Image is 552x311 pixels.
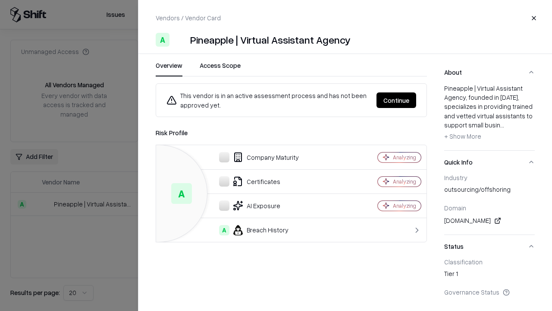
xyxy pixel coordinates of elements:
div: Governance Status [444,288,535,296]
div: Pineapple | Virtual Assistant Agency [190,33,351,47]
div: Company Maturity [163,152,348,162]
div: [DOMAIN_NAME] [444,216,535,226]
p: Vendors / Vendor Card [156,13,221,22]
div: Breach History [163,225,348,235]
div: A [219,225,229,235]
div: Analyzing [393,154,416,161]
button: About [444,61,535,84]
div: This vendor is in an active assessment process and has not been approved yet. [166,91,370,110]
button: + Show More [444,130,481,143]
span: + Show More [444,132,481,140]
div: Tier 1 [444,269,535,281]
button: Status [444,235,535,258]
div: Certificates [163,176,348,187]
div: Analyzing [393,178,416,185]
div: A [171,183,192,204]
button: Continue [376,92,416,108]
div: outsourcing/offshoring [444,185,535,197]
div: About [444,84,535,150]
div: A [156,33,169,47]
div: Domain [444,204,535,212]
span: ... [500,121,504,129]
div: Industry [444,174,535,181]
div: Classification [444,258,535,266]
button: Quick Info [444,151,535,174]
button: Overview [156,61,182,76]
div: Risk Profile [156,127,427,138]
div: Quick Info [444,174,535,235]
div: Analyzing [393,202,416,209]
button: Access Scope [200,61,241,76]
div: AI Exposure [163,200,348,211]
img: Pineapple | Virtual Assistant Agency [173,33,187,47]
div: Pineapple | Virtual Assistant Agency, founded in [DATE], specializes in providing trained and vet... [444,84,535,143]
